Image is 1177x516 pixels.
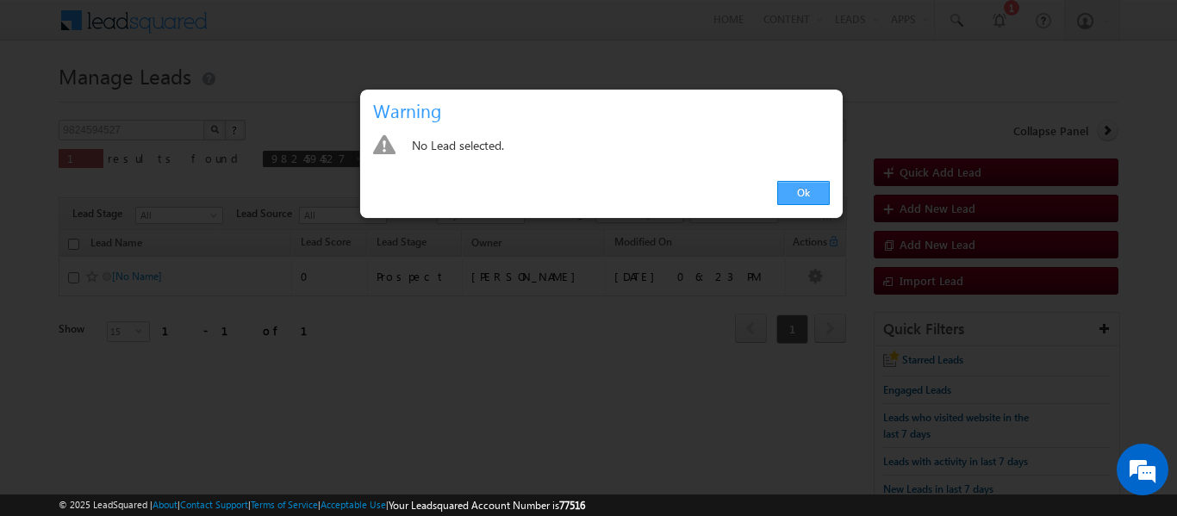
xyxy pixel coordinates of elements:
[59,497,585,513] span: © 2025 LeadSquared | | | | |
[234,398,313,421] em: Start Chat
[180,499,248,510] a: Contact Support
[283,9,324,50] div: Minimize live chat window
[22,159,314,383] textarea: Type your message and hit 'Enter'
[389,499,585,512] span: Your Leadsquared Account Number is
[777,181,830,205] a: Ok
[90,90,290,113] div: Chat with us now
[412,134,830,159] div: No Lead selected.
[321,499,386,510] a: Acceptable Use
[29,90,72,113] img: d_60004797649_company_0_60004797649
[373,96,837,126] h3: Warning
[153,499,177,510] a: About
[251,499,318,510] a: Terms of Service
[559,499,585,512] span: 77516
